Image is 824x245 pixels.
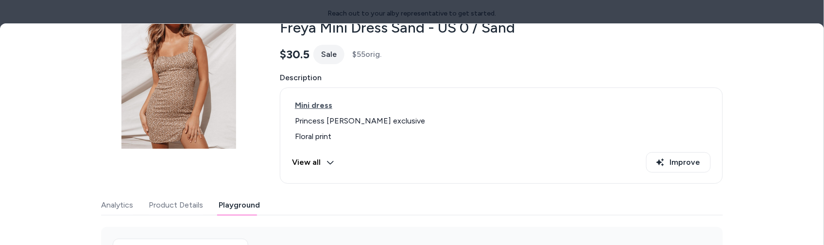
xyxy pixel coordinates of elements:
[219,195,260,215] button: Playground
[313,45,344,64] div: Sale
[646,152,711,173] button: Improve
[292,152,334,173] button: View all
[280,72,723,84] span: Description
[280,18,723,37] h2: Freya Mini Dress Sand - US 0 / Sand
[292,115,711,127] li: Princess [PERSON_NAME] exclusive
[292,131,711,142] li: Floral print
[149,195,203,215] button: Product Details
[295,101,332,110] span: Mini dress
[352,49,381,60] span: $55 orig.
[101,195,133,215] button: Analytics
[280,47,309,62] span: $30.5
